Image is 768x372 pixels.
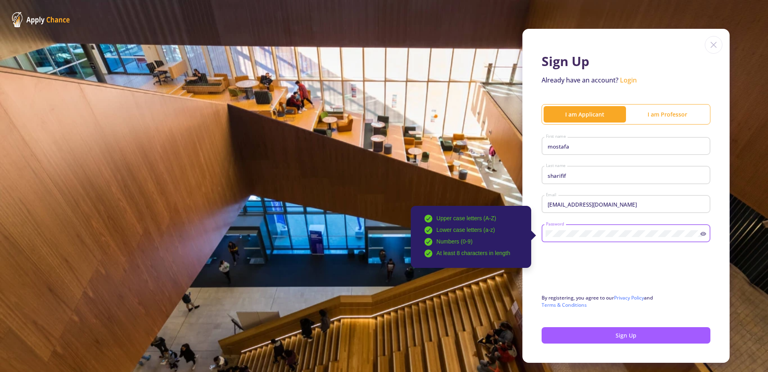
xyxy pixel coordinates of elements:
[544,110,626,119] div: I am Applicant
[542,302,587,308] a: Terms & Conditions
[542,257,663,288] iframe: reCAPTCHA
[542,54,710,69] h1: Sign Up
[436,250,510,257] span: At least 8 characters in length
[542,327,710,344] button: Sign Up
[542,75,710,85] p: Already have an account?
[436,227,495,233] span: Lower case letters (a-z)
[542,294,710,309] p: By registering, you agree to our and
[436,215,496,222] span: Upper case letters (A-Z)
[705,36,722,54] img: close icon
[620,76,637,84] a: Login
[626,110,708,119] div: I am Professor
[436,239,472,245] span: Numbers (0-9)
[12,12,70,27] img: ApplyChance Logo
[614,294,644,301] a: Privacy Policy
